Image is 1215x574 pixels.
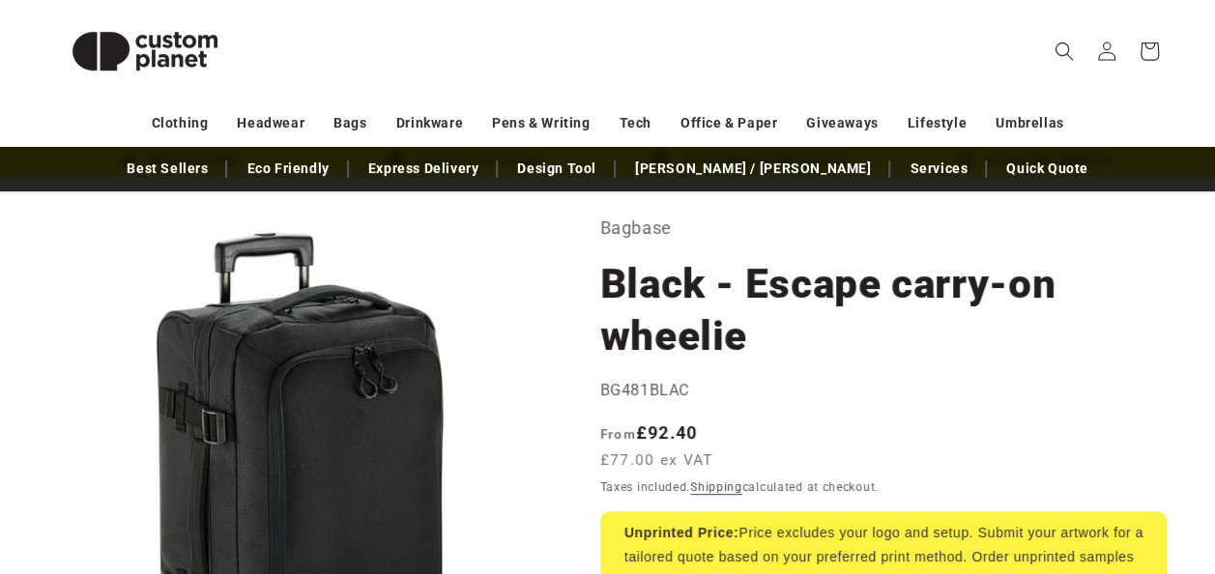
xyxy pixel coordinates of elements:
a: Umbrellas [996,106,1063,140]
h1: Black - Escape carry-on wheelie [600,258,1167,362]
a: Shipping [690,480,742,494]
a: Services [900,152,977,186]
iframe: Chat Widget [1118,481,1215,574]
img: Custom Planet [48,8,242,95]
a: [PERSON_NAME] / [PERSON_NAME] [625,152,881,186]
span: From [600,426,636,442]
a: Quick Quote [997,152,1098,186]
a: Express Delivery [359,152,489,186]
a: Giveaways [806,106,878,140]
a: Drinkware [396,106,463,140]
span: BG481BLAC [600,381,689,399]
a: Eco Friendly [237,152,338,186]
a: Headwear [237,106,304,140]
div: Taxes included. calculated at checkout. [600,477,1167,497]
a: Lifestyle [908,106,967,140]
summary: Search [1043,30,1085,72]
a: Best Sellers [117,152,217,186]
a: Clothing [152,106,209,140]
a: Tech [619,106,651,140]
a: Pens & Writing [492,106,590,140]
a: Design Tool [507,152,606,186]
span: £77.00 ex VAT [600,449,713,472]
a: Bags [333,106,366,140]
a: Office & Paper [680,106,777,140]
strong: £92.40 [600,422,698,443]
p: Bagbase [600,213,1167,244]
strong: Unprinted Price: [624,525,739,540]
